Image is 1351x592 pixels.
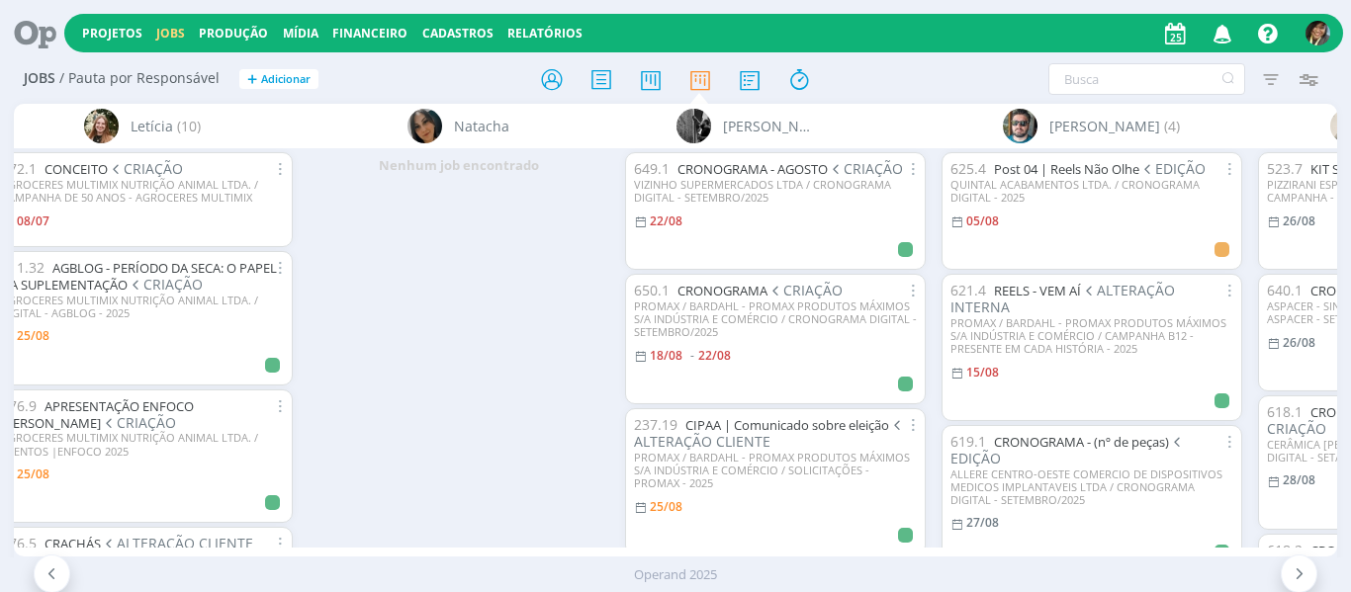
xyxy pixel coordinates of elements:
img: R [1003,109,1037,143]
span: Cadastros [422,25,494,42]
span: CRIAÇÃO [101,413,177,432]
span: ALTERAÇÃO CLIENTE [101,534,254,552]
button: Financeiro [326,26,413,42]
span: 576.9 [1,396,37,415]
div: PROMAX / BARDAHL - PROMAX PRODUTOS MÁXIMOS S/A INDÚSTRIA E COMÉRCIO / CRONOGRAMA DIGITAL - SETEMB... [634,299,917,339]
span: [PERSON_NAME] [1049,116,1160,136]
div: AGROCERES MULTIMIX NUTRIÇÃO ANIMAL LTDA. / DIGITAL - AGBLOG - 2025 [1,294,284,319]
span: 618.1 [1267,402,1303,421]
a: CRONOGRAMA - (nº de peças) [994,433,1169,451]
span: (4) [1164,116,1180,136]
span: 619.1 [950,432,986,451]
span: 640.1 [1267,281,1303,299]
button: Jobs [150,26,191,42]
span: 649.1 [634,159,670,178]
span: / Pauta por Responsável [59,70,220,87]
: 22/08 [698,347,731,364]
: - [690,350,694,362]
img: P [676,109,711,143]
span: CRIAÇÃO [128,275,204,294]
: 15/08 [966,364,999,381]
: 27/08 [966,514,999,531]
button: +Adicionar [239,69,318,90]
: 08/07 [17,212,49,229]
a: Projetos [82,25,142,42]
span: 618.2 [1267,541,1303,559]
: 26/08 [1283,212,1315,229]
button: Relatórios [501,26,588,42]
span: ALTERAÇÃO INTERNA [950,281,1176,316]
a: APRESENTAÇÃO ENFOCO [PERSON_NAME] [1,397,194,432]
span: [PERSON_NAME] [723,116,815,136]
a: CRONOGRAMA - AGOSTO [677,160,828,178]
span: 237.19 [634,415,677,434]
: 05/08 [966,212,999,229]
div: AGROCERES MULTIMIX NUTRIÇÃO ANIMAL LTDA. / EVENTOS |ENFOCO 2025 [1,431,284,457]
span: EDIÇÃO [950,432,1186,467]
a: Produção [199,25,268,42]
input: Busca [1048,63,1245,95]
a: Financeiro [332,25,407,42]
span: 625.4 [950,159,986,178]
span: ALTERAÇÃO CLIENTE [634,415,906,451]
div: Nenhum job encontrado [301,148,617,184]
span: Letícia [131,116,173,136]
button: Produção [193,26,274,42]
div: QUINTAL ACABAMENTOS LTDA. / CRONOGRAMA DIGITAL - 2025 [950,178,1233,204]
div: PROMAX / BARDAHL - PROMAX PRODUTOS MÁXIMOS S/A INDÚSTRIA E COMÉRCIO / SOLICITAÇÕES - PROMAX - 2025 [634,451,917,490]
: 26/08 [1283,334,1315,351]
span: 650.1 [634,281,670,299]
a: CRONOGRAMA [677,282,767,299]
a: AGBLOG - PERÍODO DA SECA: O PAPEL DA SUPLEMENTAÇÃO [1,259,277,294]
span: Jobs [24,70,55,87]
span: 621.4 [950,281,986,299]
button: S [1305,16,1331,50]
img: S [1306,21,1330,45]
div: VIZINHO SUPERMERCADOS LTDA / CRONOGRAMA DIGITAL - SETEMBRO/2025 [634,178,917,204]
img: N [407,109,442,143]
span: EDIÇÃO [1139,159,1207,178]
div: PROMAX / BARDAHL - PROMAX PRODUTOS MÁXIMOS S/A INDÚSTRIA E COMÉRCIO / CAMPANHA B12 - PRESENTE EM ... [950,316,1233,356]
a: Post 04 | Reels Não Olhe [994,160,1139,178]
span: CRIAÇÃO [108,159,184,178]
span: CRIAÇÃO [767,281,844,299]
img: L [84,109,119,143]
button: Projetos [76,26,148,42]
span: CRIAÇÃO [828,159,904,178]
a: Relatórios [507,25,583,42]
button: Mídia [277,26,324,42]
span: 311.32 [1,258,45,277]
: 22/08 [650,212,682,229]
: 28/08 [1283,471,1315,488]
a: Mídia [283,25,318,42]
span: Natacha [454,116,509,136]
: 25/08 [17,465,49,482]
button: Cadastros [416,26,499,42]
span: 576.5 [1,534,37,552]
: 25/08 [650,498,682,515]
a: Jobs [156,25,185,42]
span: + [247,69,257,90]
a: CONCEITO [45,160,108,178]
span: Adicionar [261,73,311,86]
div: AGROCERES MULTIMIX NUTRIÇÃO ANIMAL LTDA. / CAMPANHA DE 50 ANOS - AGROCERES MULTIMIX [1,178,284,204]
span: 372.1 [1,159,37,178]
div: ALLERE CENTRO-OESTE COMERCIO DE DISPOSITIVOS MEDICOS IMPLANTAVEIS LTDA / CRONOGRAMA DIGITAL - SET... [950,467,1233,507]
: 18/08 [650,347,682,364]
span: 523.7 [1267,159,1303,178]
a: REELS - VEM AÍ [994,282,1081,299]
span: (10) [177,116,201,136]
: 25/08 [17,327,49,344]
a: CIPAA | Comunicado sobre eleição [685,416,889,434]
a: CRACHÁS [45,535,101,552]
